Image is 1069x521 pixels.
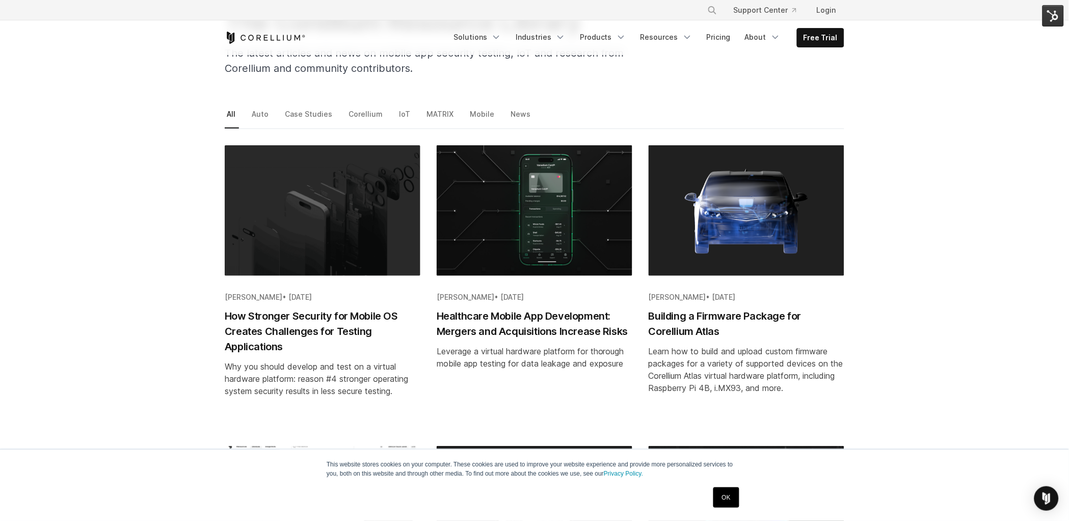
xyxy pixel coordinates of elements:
[327,460,742,478] p: This website stores cookies on your computer. These cookies are used to improve your website expe...
[726,1,805,19] a: Support Center
[437,145,632,276] img: Healthcare Mobile App Development: Mergers and Acquisitions Increase Risks
[509,107,534,128] a: News
[437,293,494,301] span: [PERSON_NAME]
[468,107,498,128] a: Mobile
[604,470,643,477] a: Privacy Policy.
[703,1,721,19] button: Search
[574,28,632,46] a: Products
[712,293,736,301] span: [DATE]
[634,28,699,46] a: Resources
[797,29,844,47] a: Free Trial
[649,345,844,394] div: Learn how to build and upload custom firmware packages for a variety of supported devices on the ...
[225,293,282,301] span: [PERSON_NAME]
[809,1,844,19] a: Login
[437,145,632,430] a: Blog post summary: Healthcare Mobile App Development: Mergers and Acquisitions Increase Risks
[288,293,312,301] span: [DATE]
[447,28,507,46] a: Solutions
[649,145,844,430] a: Blog post summary: Building a Firmware Package for Corellium Atlas
[437,345,632,370] div: Leverage a virtual hardware platform for thorough mobile app testing for data leakage and exposure
[701,28,737,46] a: Pricing
[713,487,739,508] a: OK
[225,107,239,128] a: All
[437,308,632,339] h2: Healthcare Mobile App Development: Mergers and Acquisitions Increase Risks
[225,145,420,276] img: How Stronger Security for Mobile OS Creates Challenges for Testing Applications
[447,28,844,47] div: Navigation Menu
[695,1,844,19] div: Navigation Menu
[649,292,844,302] div: •
[739,28,787,46] a: About
[250,107,272,128] a: Auto
[500,293,524,301] span: [DATE]
[649,293,706,301] span: [PERSON_NAME]
[283,107,336,128] a: Case Studies
[225,32,306,44] a: Corellium Home
[225,308,420,354] h2: How Stronger Security for Mobile OS Creates Challenges for Testing Applications
[1034,486,1059,511] div: Open Intercom Messenger
[437,292,632,302] div: •
[225,360,420,397] div: Why you should develop and test on a virtual hardware platform: reason #4 stronger operating syst...
[649,145,844,276] img: Building a Firmware Package for Corellium Atlas
[649,308,844,339] h2: Building a Firmware Package for Corellium Atlas
[225,292,420,302] div: •
[424,107,457,128] a: MATRIX
[1043,5,1064,27] img: HubSpot Tools Menu Toggle
[225,145,420,430] a: Blog post summary: How Stronger Security for Mobile OS Creates Challenges for Testing Applications
[346,107,386,128] a: Corellium
[397,107,414,128] a: IoT
[510,28,572,46] a: Industries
